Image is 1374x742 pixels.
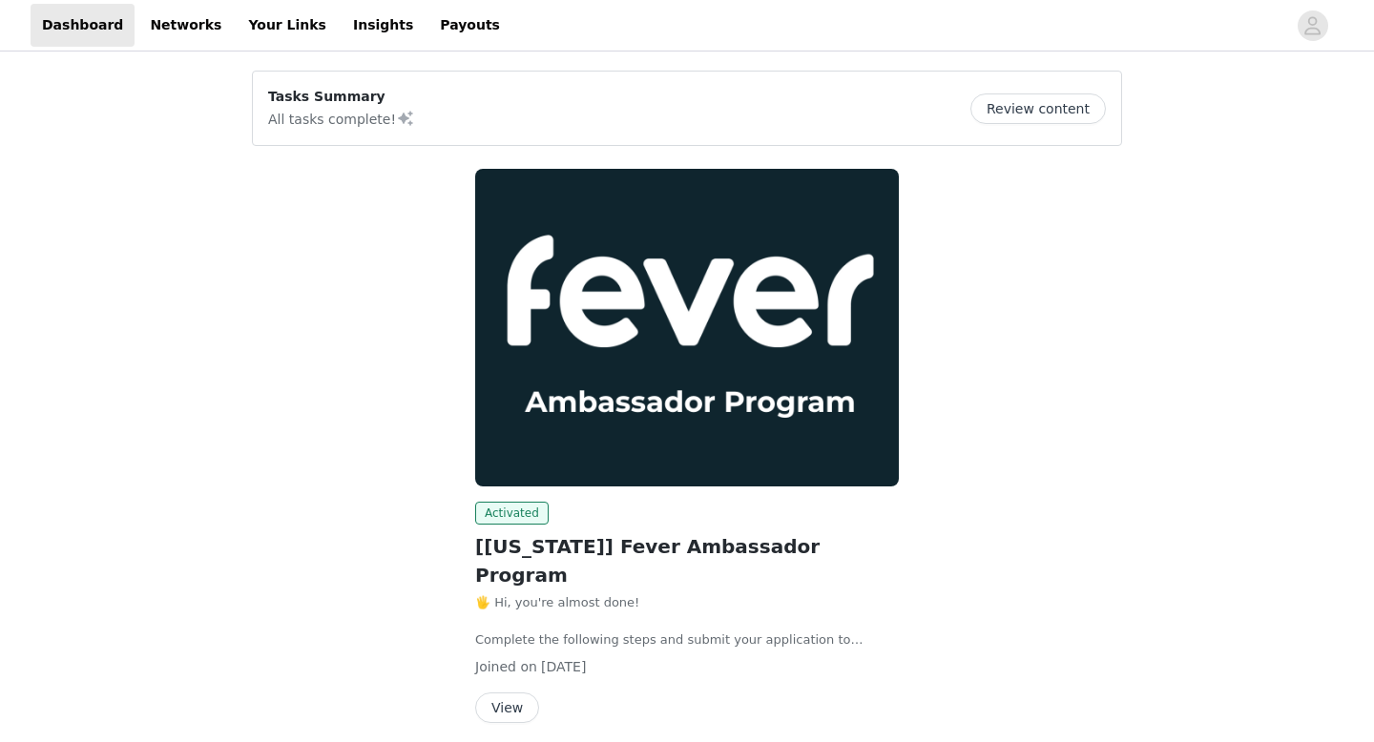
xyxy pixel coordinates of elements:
p: 🖐️ Hi, you're almost done! [475,593,899,612]
a: Insights [342,4,425,47]
img: Fever Ambassadors [475,169,899,486]
a: Payouts [428,4,511,47]
span: [DATE] [541,659,586,674]
div: avatar [1303,10,1322,41]
a: Dashboard [31,4,135,47]
button: View [475,692,539,723]
span: Activated [475,502,549,525]
h2: [[US_STATE]] Fever Ambassador Program [475,532,899,589]
a: Networks [138,4,233,47]
a: Your Links [237,4,338,47]
span: Joined on [475,659,537,674]
a: View [475,701,539,715]
p: All tasks complete! [268,107,415,130]
p: Complete the following steps and submit your application to become a Fever Ambassador (3 minutes)... [475,630,899,649]
p: Tasks Summary [268,87,415,107]
button: Review content [970,93,1106,124]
